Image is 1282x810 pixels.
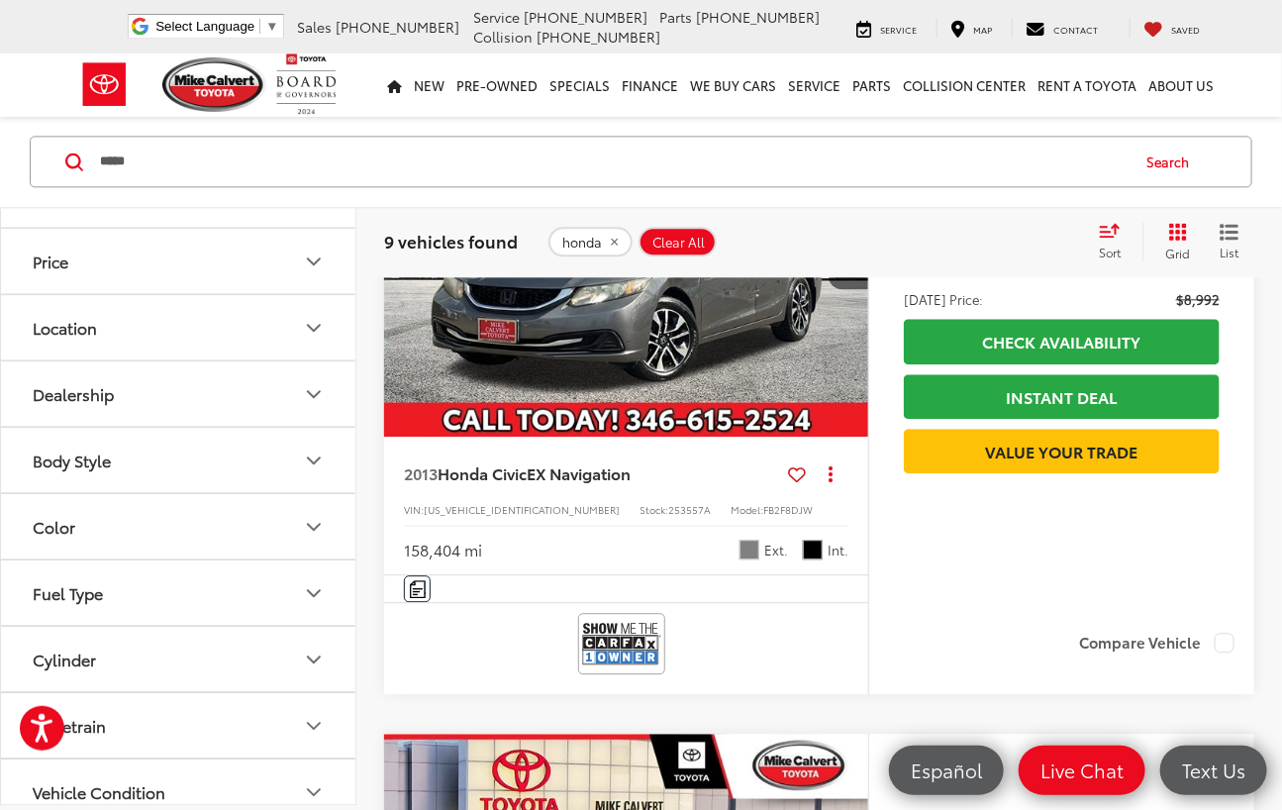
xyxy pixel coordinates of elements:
[404,462,780,484] a: 2013Honda CivicEX Navigation
[1130,18,1216,38] a: My Saved Vehicles
[1143,53,1221,117] a: About Us
[904,374,1220,419] a: Instant Deal
[33,584,103,603] div: Fuel Type
[404,575,431,602] button: Comments
[33,651,96,669] div: Cylinder
[764,541,788,559] span: Ext.
[1019,746,1145,795] a: Live Chat
[548,228,633,257] button: remove honda
[1176,289,1220,309] span: $8,992
[1054,23,1099,36] span: Contact
[302,515,326,539] div: Color
[1099,245,1121,261] span: Sort
[155,19,254,34] span: Select Language
[847,53,898,117] a: Parts
[67,52,142,117] img: Toyota
[829,465,833,481] span: dropdown dots
[1205,223,1254,262] button: List View
[937,18,1008,38] a: Map
[438,461,527,484] span: Honda Civic
[98,139,1128,186] form: Search by Make, Model, or Keyword
[889,746,1004,795] a: Español
[302,648,326,671] div: Cylinder
[881,23,918,36] span: Service
[904,289,983,309] span: [DATE] Price:
[33,717,106,736] div: Drivetrain
[302,250,326,273] div: Price
[424,502,620,517] span: [US_VEHICLE_IDENTIFICATION_NUMBER]
[33,452,111,470] div: Body Style
[155,19,278,34] a: Select Language​
[410,580,426,597] img: Comments
[544,53,617,117] a: Specials
[302,714,326,738] div: Drivetrain
[1172,758,1255,782] span: Text Us
[259,19,260,34] span: ​
[1172,23,1201,36] span: Saved
[562,235,602,251] span: honda
[685,53,783,117] a: WE BUY CARS
[617,53,685,117] a: Finance
[1142,223,1205,262] button: Grid View
[582,617,661,669] img: CarFax One Owner
[404,502,424,517] span: VIN:
[974,23,993,36] span: Map
[409,53,451,117] a: New
[1165,246,1190,262] span: Grid
[763,502,813,517] span: FB2F8DJW
[1220,245,1239,261] span: List
[697,7,821,27] span: [PHONE_NUMBER]
[783,53,847,117] a: Service
[527,461,631,484] span: EX Navigation
[1031,758,1134,782] span: Live Chat
[1,296,357,360] button: LocationLocation
[898,53,1033,117] a: Collision Center
[1,495,357,559] button: ColorColor
[639,228,717,257] button: Clear All
[538,27,661,47] span: [PHONE_NUMBER]
[525,7,648,27] span: [PHONE_NUMBER]
[901,758,992,782] span: Español
[1,362,357,427] button: DealershipDealership
[33,783,165,802] div: Vehicle Condition
[904,319,1220,363] a: Check Availability
[33,385,114,404] div: Dealership
[33,253,68,271] div: Price
[1,429,357,493] button: Body StyleBody Style
[474,27,534,47] span: Collision
[740,540,759,559] span: Gray
[33,319,97,338] div: Location
[814,456,848,491] button: Actions
[1033,53,1143,117] a: Rent a Toyota
[904,429,1220,473] a: Value Your Trade
[302,316,326,340] div: Location
[652,235,705,251] span: Clear All
[384,230,518,253] span: 9 vehicles found
[404,461,438,484] span: 2013
[451,53,544,117] a: Pre-Owned
[302,449,326,472] div: Body Style
[668,502,711,517] span: 253557A
[828,541,848,559] span: Int.
[404,539,482,561] div: 158,404 mi
[302,581,326,605] div: Fuel Type
[842,18,933,38] a: Service
[1128,138,1218,187] button: Search
[1012,18,1114,38] a: Contact
[1,561,357,626] button: Fuel TypeFuel Type
[302,382,326,406] div: Dealership
[474,7,521,27] span: Service
[640,502,668,517] span: Stock:
[302,780,326,804] div: Vehicle Condition
[337,17,460,37] span: [PHONE_NUMBER]
[1,230,357,294] button: PricePrice
[803,540,823,559] span: Black
[1079,633,1234,653] label: Compare Vehicle
[33,518,75,537] div: Color
[265,19,278,34] span: ▼
[660,7,693,27] span: Parts
[298,17,333,37] span: Sales
[162,57,267,112] img: Mike Calvert Toyota
[1089,223,1142,262] button: Select sort value
[1,694,357,759] button: DrivetrainDrivetrain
